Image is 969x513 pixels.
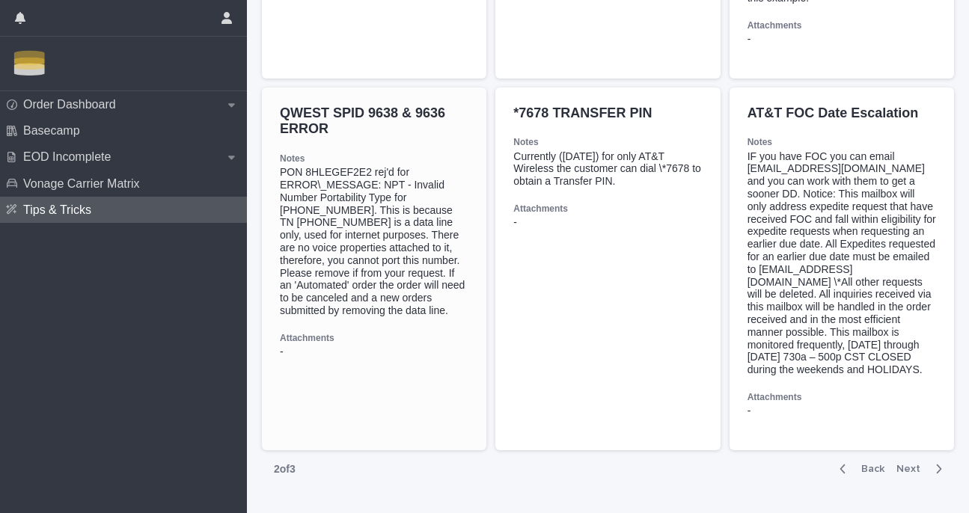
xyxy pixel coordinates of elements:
button: Back [828,462,890,476]
button: Next [890,462,954,476]
p: Basecamp [17,123,92,138]
span: Next [896,464,929,474]
span: Back [852,464,884,474]
h3: Attachments [748,19,936,31]
p: 2 of 3 [262,450,308,488]
h3: Attachments [513,203,702,215]
h3: Attachments [748,391,936,403]
p: - [748,405,936,417]
p: Order Dashboard [17,97,128,111]
a: AT&T FOC Date EscalationNotesIF you have FOC you can email [EMAIL_ADDRESS][DOMAIN_NAME] and you c... [730,87,954,450]
h3: Notes [513,136,702,148]
p: EOD Incomplete [17,150,123,164]
p: Tips & Tricks [17,203,103,217]
a: *7678 TRANSFER PINNotesCurrently ([DATE]) for only AT&T Wireless the customer can dial \*7678 to ... [495,87,720,450]
h3: Attachments [280,332,468,344]
p: - [748,33,936,46]
p: - [513,216,702,229]
p: AT&T FOC Date Escalation [748,105,936,122]
div: IF you have FOC you can email [EMAIL_ADDRESS][DOMAIN_NAME] and you can work with them to get a so... [748,150,936,376]
p: QWEST SPID 9638 & 9636 ERROR [280,105,468,138]
p: - [280,345,468,358]
p: Vonage Carrier Matrix [17,176,152,191]
p: *7678 TRANSFER PIN [513,105,702,122]
div: Currently ([DATE]) for only AT&T Wireless the customer can dial \*7678 to obtain a Transfer PIN. [513,150,702,188]
a: QWEST SPID 9638 & 9636 ERRORNotesPON 8HLEGEF2E2 rej'd for ERROR\_MESSAGE: NPT - Invalid Number Po... [262,87,486,450]
div: PON 8HLEGEF2E2 rej'd for ERROR\_MESSAGE: NPT - Invalid Number Portability Type for [PHONE_NUMBER]... [280,166,468,317]
img: Zbn3osBRTqmJoOucoKu4 [12,49,47,79]
h3: Notes [280,153,468,165]
h3: Notes [748,136,936,148]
